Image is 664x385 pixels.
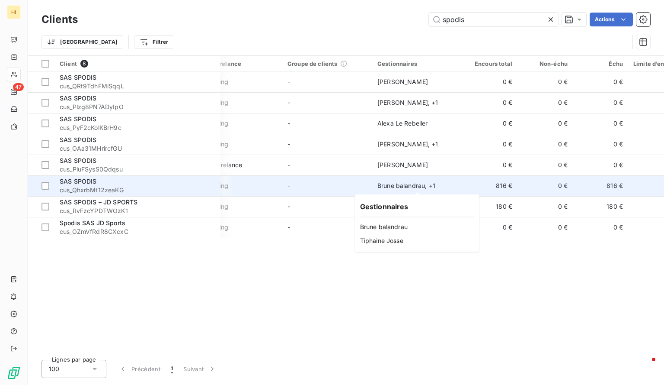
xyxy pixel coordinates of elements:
span: SAS SPODIS [60,115,97,123]
td: 0 € [462,217,517,238]
span: [PERSON_NAME] [377,78,428,85]
td: 0 € [517,92,573,113]
span: Tiphaine Josse [360,236,403,245]
div: Plan de relance [198,60,277,67]
td: 0 € [517,113,573,134]
span: Spodis SAS JD Sports [60,219,125,226]
td: 0 € [462,113,517,134]
span: [PERSON_NAME] [377,161,428,168]
span: 1 [171,365,173,373]
span: SAS SPODIS [60,74,97,81]
span: Client [60,60,77,67]
td: 0 € [462,71,517,92]
button: [GEOGRAPHIC_DATA] [41,35,123,49]
td: 180 € [462,196,517,217]
img: Logo LeanPay [7,366,21,380]
a: 47 [7,85,20,99]
div: [PERSON_NAME] , + 1 [377,98,457,107]
td: 0 € [573,113,628,134]
div: [PERSON_NAME] , + 1 [377,140,457,149]
span: cus_PyF2cKolKBrH9c [60,123,215,132]
input: Rechercher [429,13,559,26]
button: Actions [590,13,633,26]
span: Alexa Le Rebeller [377,120,428,127]
div: HI [7,5,21,19]
td: 0 € [517,134,573,155]
div: Gestionnaires [377,60,457,67]
td: 0 € [573,92,628,113]
span: SAS SPODIS [60,136,97,143]
span: - [287,99,290,106]
td: 0 € [462,92,517,113]
span: - [287,78,290,85]
span: SAS SPODIS [60,157,97,164]
div: Brune balandrau , + 1 [377,181,457,190]
td: 0 € [517,196,573,217]
td: 0 € [462,134,517,155]
span: SAS SPODIS – JD SPORTS [60,198,137,206]
td: 0 € [573,155,628,175]
span: - [287,223,290,231]
span: 47 [13,83,24,91]
td: 0 € [517,217,573,238]
span: cus_PiuFSysS0Qdqsu [60,165,215,174]
span: - [287,182,290,189]
button: Précédent [113,360,166,378]
span: 8 [80,60,88,68]
td: 0 € [573,217,628,238]
button: Filtrer [134,35,174,49]
span: cus_OAa31MHrircfGU [60,144,215,153]
span: - [287,120,290,127]
span: Groupe de clients [287,60,338,67]
div: Encours total [467,60,512,67]
td: 0 € [517,71,573,92]
h3: Clients [41,12,78,27]
span: 100 [49,365,59,373]
span: Brune balandrau [360,223,408,231]
span: - [287,140,290,148]
span: cus_OZmVfRdR8CXcxC [60,227,215,236]
td: 0 € [517,175,573,196]
span: - [287,203,290,210]
span: SAS SPODIS [60,94,97,102]
iframe: Intercom live chat [635,356,655,376]
td: 0 € [573,134,628,155]
h6: Gestionnaires [360,201,409,212]
td: 816 € [462,175,517,196]
span: cus_QRt9TdhFMiSqqL [60,82,215,91]
span: cus_RvFzcYPDTWOzK1 [60,207,215,215]
td: 0 € [517,155,573,175]
td: 0 € [573,71,628,92]
div: Non-échu [523,60,568,67]
button: 1 [166,360,178,378]
span: - [287,161,290,168]
td: 0 € [462,155,517,175]
span: cus_Plzg8PN7ADyIpO [60,103,215,111]
button: Suivant [178,360,222,378]
td: 180 € [573,196,628,217]
div: Échu [578,60,623,67]
span: cus_QhxrbMt12zeaKG [60,186,215,194]
span: SAS SPODIS [60,178,97,185]
td: 816 € [573,175,628,196]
